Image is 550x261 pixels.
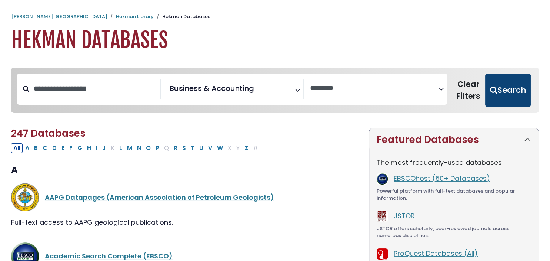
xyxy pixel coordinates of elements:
[215,143,225,153] button: Filter Results W
[451,74,485,107] button: Clear Filters
[67,143,75,153] button: Filter Results F
[485,74,531,107] button: Submit for Search Results
[394,174,490,183] a: EBSCOhost (50+ Databases)
[45,251,173,261] a: Academic Search Complete (EBSCO)
[189,143,197,153] button: Filter Results T
[23,143,31,153] button: Filter Results A
[377,225,531,239] div: JSTOR offers scholarly, peer-reviewed journals across numerous disciplines.
[167,83,254,94] li: Business & Accounting
[11,28,539,53] h1: Hekman Databases
[171,143,180,153] button: Filter Results R
[75,143,84,153] button: Filter Results G
[11,68,539,113] nav: Search filters
[11,13,107,20] a: [PERSON_NAME][GEOGRAPHIC_DATA]
[29,82,160,95] input: Search database by title or keyword
[117,143,124,153] button: Filter Results L
[11,13,539,20] nav: breadcrumb
[144,143,153,153] button: Filter Results O
[59,143,67,153] button: Filter Results E
[377,187,531,202] div: Powerful platform with full-text databases and popular information.
[11,127,86,140] span: 247 Databases
[116,13,154,20] a: Hekman Library
[170,83,254,94] span: Business & Accounting
[242,143,250,153] button: Filter Results Z
[394,211,415,221] a: JSTOR
[153,143,161,153] button: Filter Results P
[11,217,360,227] div: Full-text access to AAPG geological publications.
[11,165,360,176] h3: A
[310,85,439,92] textarea: Search
[11,143,23,153] button: All
[100,143,108,153] button: Filter Results J
[40,143,50,153] button: Filter Results C
[256,87,261,95] textarea: Search
[45,193,274,202] a: AAPG Datapages (American Association of Petroleum Geologists)
[50,143,59,153] button: Filter Results D
[11,143,261,152] div: Alpha-list to filter by first letter of database name
[94,143,100,153] button: Filter Results I
[197,143,206,153] button: Filter Results U
[32,143,40,153] button: Filter Results B
[125,143,134,153] button: Filter Results M
[369,128,539,151] button: Featured Databases
[394,249,478,258] a: ProQuest Databases (All)
[135,143,143,153] button: Filter Results N
[154,13,210,20] li: Hekman Databases
[206,143,214,153] button: Filter Results V
[180,143,188,153] button: Filter Results S
[377,157,531,167] p: The most frequently-used databases
[85,143,93,153] button: Filter Results H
